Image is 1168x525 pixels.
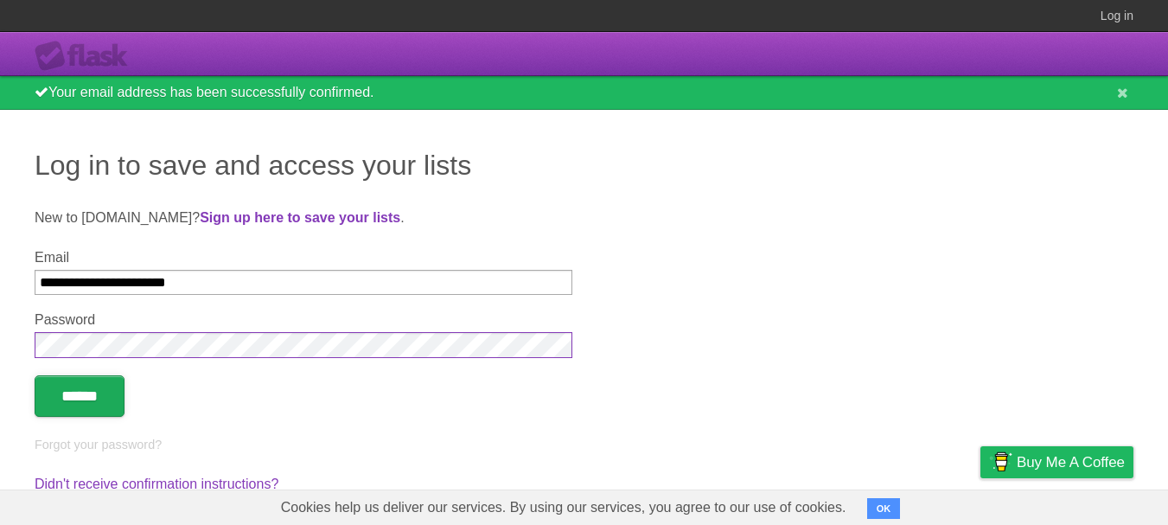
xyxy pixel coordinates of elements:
label: Email [35,250,572,266]
span: Cookies help us deliver our services. By using our services, you agree to our use of cookies. [264,490,864,525]
p: New to [DOMAIN_NAME]? . [35,208,1133,228]
div: Flask [35,41,138,72]
a: Forgot your password? [35,438,162,451]
a: Didn't receive confirmation instructions? [35,477,278,491]
label: Password [35,312,572,328]
span: Buy me a coffee [1017,447,1125,477]
button: OK [867,498,901,519]
h1: Log in to save and access your lists [35,144,1133,186]
a: Sign up here to save your lists [200,210,400,225]
a: Buy me a coffee [980,446,1133,478]
img: Buy me a coffee [989,447,1012,477]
